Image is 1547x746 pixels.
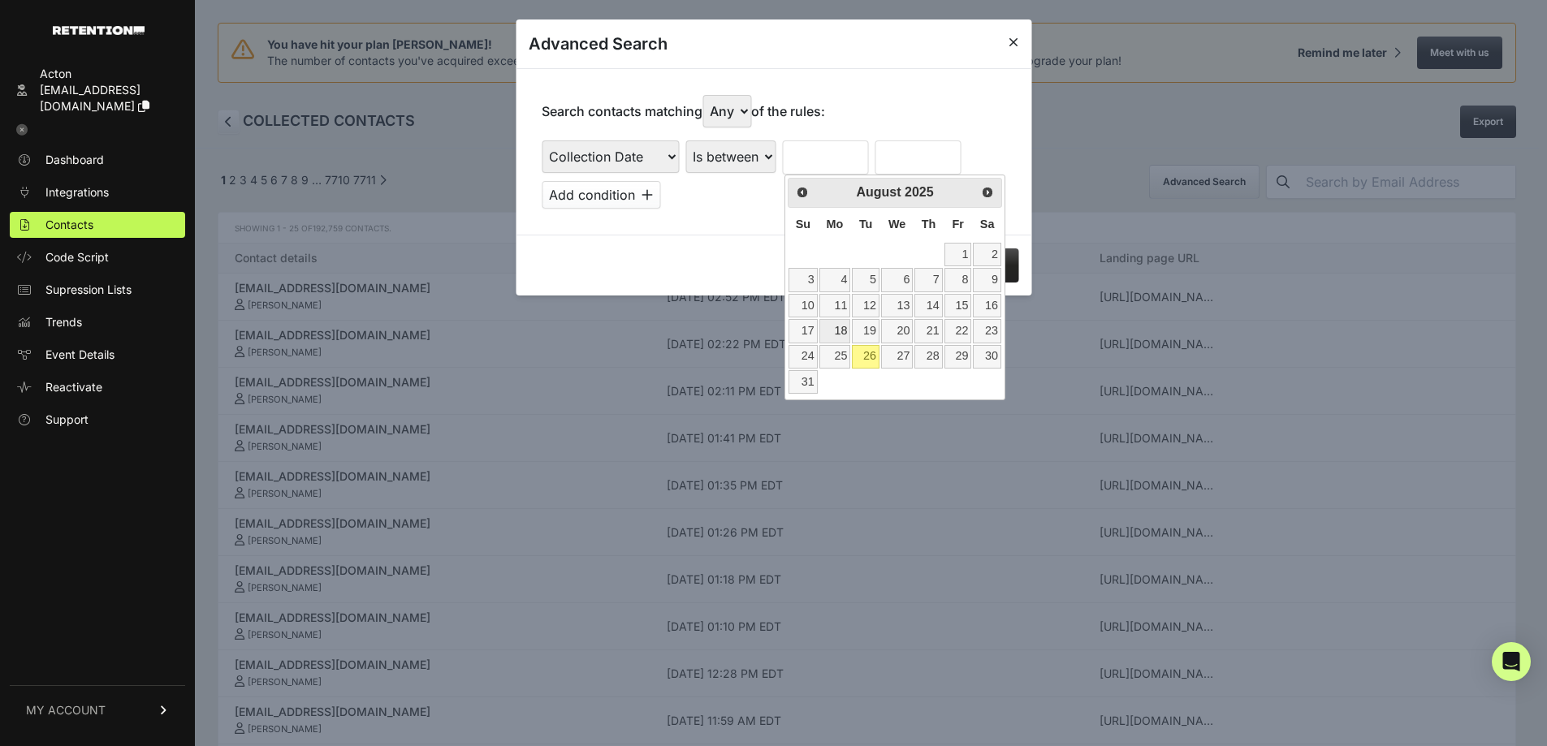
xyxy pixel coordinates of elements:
[10,244,185,270] a: Code Script
[856,185,901,199] span: August
[914,294,942,317] a: 14
[45,412,89,428] span: Support
[914,319,942,343] a: 21
[881,345,913,369] a: 27
[976,180,1000,204] a: Next
[852,268,879,291] a: 5
[944,319,972,343] a: 22
[952,218,963,231] span: Friday
[973,243,1000,266] a: 2
[529,32,668,55] h3: Advanced Search
[914,345,942,369] a: 28
[881,319,913,343] a: 20
[45,184,109,201] span: Integrations
[819,319,851,343] a: 18
[819,345,851,369] a: 25
[852,319,879,343] a: 19
[881,268,913,291] a: 6
[796,186,809,199] span: Prev
[827,218,844,231] span: Monday
[789,370,817,394] a: 31
[944,345,972,369] a: 29
[10,179,185,205] a: Integrations
[980,218,995,231] span: Saturday
[10,685,185,735] a: MY ACCOUNT
[796,218,810,231] span: Sunday
[1492,642,1531,681] div: Open Intercom Messenger
[789,345,817,369] a: 24
[45,282,132,298] span: Supression Lists
[45,314,82,330] span: Trends
[10,309,185,335] a: Trends
[53,26,145,35] img: Retention.com
[10,342,185,368] a: Event Details
[10,147,185,173] a: Dashboard
[852,294,879,317] a: 12
[944,294,972,317] a: 15
[45,152,104,168] span: Dashboard
[819,268,851,291] a: 4
[10,277,185,303] a: Supression Lists
[819,294,851,317] a: 11
[859,218,873,231] span: Tuesday
[45,217,93,233] span: Contacts
[981,186,994,199] span: Next
[973,268,1000,291] a: 9
[973,345,1000,369] a: 30
[10,61,185,119] a: Acton [EMAIL_ADDRESS][DOMAIN_NAME]
[905,185,934,199] span: 2025
[26,702,106,718] span: MY ACCOUNT
[40,66,179,82] div: Acton
[790,180,814,204] a: Prev
[789,268,817,291] a: 3
[789,319,817,343] a: 17
[40,83,140,113] span: [EMAIL_ADDRESS][DOMAIN_NAME]
[973,294,1000,317] a: 16
[944,268,972,291] a: 8
[914,268,942,291] a: 7
[789,294,817,317] a: 10
[888,218,905,231] span: Wednesday
[973,319,1000,343] a: 23
[45,347,115,363] span: Event Details
[881,294,913,317] a: 13
[944,243,972,266] a: 1
[922,218,936,231] span: Thursday
[45,379,102,395] span: Reactivate
[852,345,879,369] a: 26
[10,374,185,400] a: Reactivate
[542,181,660,209] button: Add condition
[10,407,185,433] a: Support
[542,95,825,127] p: Search contacts matching of the rules:
[10,212,185,238] a: Contacts
[45,249,109,265] span: Code Script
